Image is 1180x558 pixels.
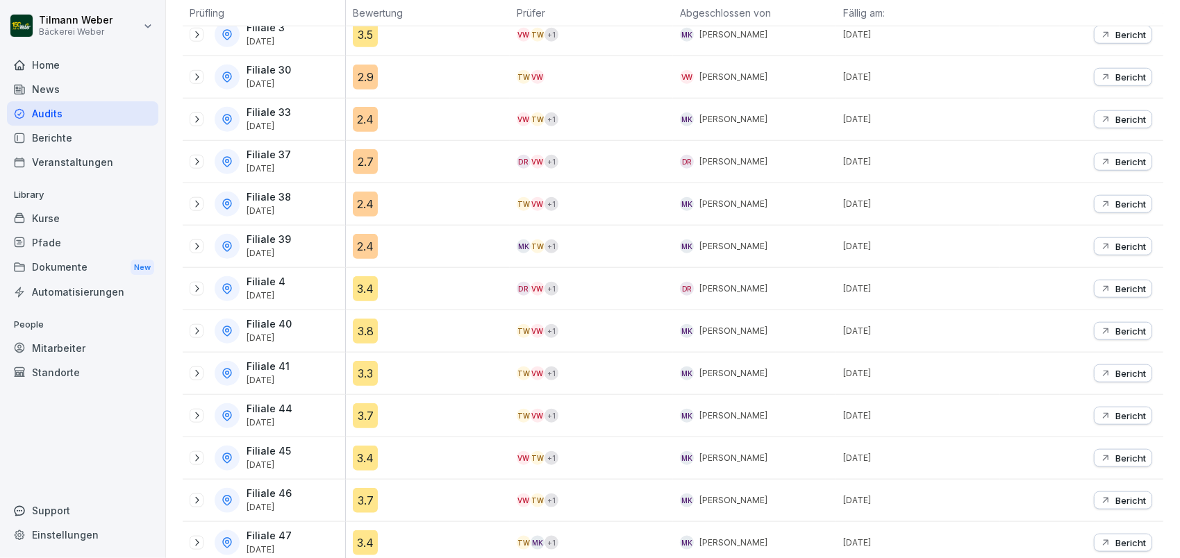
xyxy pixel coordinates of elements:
[699,155,767,168] p: [PERSON_NAME]
[517,239,531,253] div: MK
[7,280,158,304] a: Automatisierungen
[353,446,378,471] div: 3.4
[247,276,285,288] p: Filiale 4
[247,164,291,174] p: [DATE]
[1094,68,1152,86] button: Bericht
[353,319,378,344] div: 3.8
[1094,407,1152,425] button: Bericht
[680,70,694,84] div: VW
[7,150,158,174] a: Veranstaltungen
[517,324,531,338] div: TW
[531,324,545,338] div: VW
[1115,283,1146,294] p: Bericht
[699,409,767,422] p: [PERSON_NAME]
[531,112,545,126] div: TW
[247,192,291,203] p: Filiale 38
[353,192,378,217] div: 2.4
[531,366,545,380] div: VW
[353,149,378,174] div: 2.7
[353,403,378,428] div: 3.7
[247,22,285,34] p: Filiale 3
[843,409,999,422] p: [DATE]
[353,107,378,132] div: 2.4
[353,276,378,301] div: 3.4
[680,112,694,126] div: MK
[843,198,999,210] p: [DATE]
[699,113,767,126] p: [PERSON_NAME]
[680,366,694,380] div: MK
[7,184,158,206] p: Library
[545,282,558,296] div: + 1
[545,155,558,169] div: + 1
[39,27,113,37] p: Bäckerei Weber
[1115,29,1146,40] p: Bericht
[843,155,999,168] p: [DATE]
[1094,449,1152,467] button: Bericht
[247,37,285,46] p: [DATE]
[680,536,694,550] div: MK
[531,155,545,169] div: VW
[843,28,999,41] p: [DATE]
[247,79,291,89] p: [DATE]
[1115,114,1146,125] p: Bericht
[1094,26,1152,44] button: Bericht
[247,502,292,512] p: [DATE]
[7,230,158,255] div: Pfade
[1094,110,1152,128] button: Bericht
[1094,491,1152,509] button: Bericht
[545,409,558,423] div: + 1
[1115,453,1146,464] p: Bericht
[1094,237,1152,255] button: Bericht
[699,71,767,83] p: [PERSON_NAME]
[7,77,158,101] a: News
[247,107,291,119] p: Filiale 33
[517,155,531,169] div: DR
[545,112,558,126] div: + 1
[680,324,694,338] div: MK
[353,488,378,513] div: 3.7
[247,234,291,246] p: Filiale 39
[353,361,378,386] div: 3.3
[247,418,292,428] p: [DATE]
[545,451,558,465] div: + 1
[247,446,291,457] p: Filiale 45
[545,197,558,211] div: + 1
[131,260,154,276] div: New
[247,545,292,555] p: [DATE]
[517,409,531,423] div: TW
[531,536,545,550] div: MK
[531,70,545,84] div: VW
[247,248,291,258] p: [DATE]
[7,126,158,150] a: Berichte
[7,53,158,77] a: Home
[1094,153,1152,171] button: Bericht
[545,239,558,253] div: + 1
[247,319,292,330] p: Filiale 40
[247,403,292,415] p: Filiale 44
[680,239,694,253] div: MK
[843,113,999,126] p: [DATE]
[531,451,545,465] div: TW
[7,101,158,126] a: Audits
[545,366,558,380] div: + 1
[517,282,531,296] div: DR
[517,28,531,42] div: VW
[531,197,545,211] div: VW
[353,5,502,19] p: Bewertung
[1094,195,1152,213] button: Bericht
[1115,368,1146,379] p: Bericht
[531,493,545,507] div: TW
[517,451,531,465] div: VW
[1115,241,1146,252] p: Bericht
[699,367,767,380] p: [PERSON_NAME]
[517,536,531,550] div: TW
[353,22,378,47] div: 3.5
[517,70,531,84] div: TW
[545,493,558,507] div: + 1
[1115,325,1146,337] p: Bericht
[7,206,158,230] div: Kurse
[7,360,158,384] a: Standorte
[517,366,531,380] div: TW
